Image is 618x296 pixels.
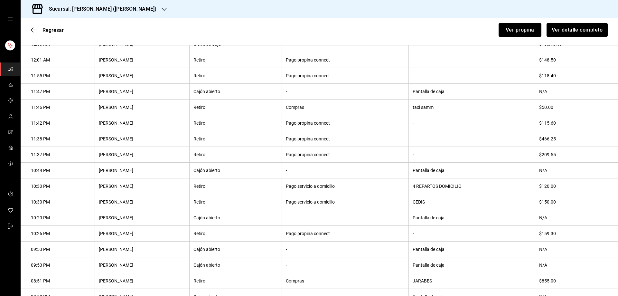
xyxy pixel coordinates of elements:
th: Retiro [189,226,282,242]
th: [PERSON_NAME] [95,68,189,84]
th: N/A [535,242,618,257]
th: [PERSON_NAME] [95,178,189,194]
th: $50.00 [535,100,618,115]
th: Cajón abierto [189,257,282,273]
th: Pago servicio a domicilio [282,194,408,210]
th: [PERSON_NAME] [95,52,189,68]
th: 09:53 PM [21,242,95,257]
th: $150.00 [535,194,618,210]
th: 11:47 PM [21,84,95,100]
th: [PERSON_NAME] [95,147,189,163]
button: Ver detalle completo [547,23,608,37]
th: - [282,163,408,178]
th: $118.40 [535,68,618,84]
th: Pago propina connect [282,131,408,147]
button: open drawer [8,17,13,22]
th: [PERSON_NAME] [95,273,189,289]
th: [PERSON_NAME] [95,242,189,257]
th: 09:53 PM [21,257,95,273]
th: [PERSON_NAME] [95,226,189,242]
th: Pago propina connect [282,68,408,84]
th: Pago propina connect [282,226,408,242]
th: Pago propina connect [282,115,408,131]
th: Retiro [189,68,282,84]
th: - [282,210,408,226]
th: - [408,226,535,242]
th: 11:42 PM [21,115,95,131]
th: Pantalla de caja [408,210,535,226]
th: $120.00 [535,178,618,194]
th: 08:51 PM [21,273,95,289]
th: taxi samm [408,100,535,115]
th: [PERSON_NAME] [95,210,189,226]
th: [PERSON_NAME] [95,163,189,178]
th: CEDIS [408,194,535,210]
th: Retiro [189,194,282,210]
th: Pantalla de caja [408,84,535,100]
th: Pantalla de caja [408,257,535,273]
th: N/A [535,257,618,273]
th: Cajón abierto [189,210,282,226]
th: 10:29 PM [21,210,95,226]
th: N/A [535,210,618,226]
button: Regresar [31,27,64,33]
th: - [408,52,535,68]
th: 10:44 PM [21,163,95,178]
h3: Sucursal: [PERSON_NAME] ([PERSON_NAME]) [44,5,156,13]
th: 10:30 PM [21,194,95,210]
th: [PERSON_NAME] [95,194,189,210]
button: Ver propina [499,23,541,37]
th: - [408,147,535,163]
th: 12:01 AM [21,52,95,68]
th: Retiro [189,131,282,147]
span: Regresar [42,27,64,33]
th: - [282,242,408,257]
th: Retiro [189,115,282,131]
th: 10:26 PM [21,226,95,242]
th: $159.30 [535,226,618,242]
th: JARABES [408,273,535,289]
th: $855.00 [535,273,618,289]
th: - [408,115,535,131]
th: Retiro [189,52,282,68]
th: Pantalla de caja [408,242,535,257]
th: - [282,84,408,100]
th: [PERSON_NAME] [95,84,189,100]
th: $209.55 [535,147,618,163]
th: $115.60 [535,115,618,131]
th: [PERSON_NAME] [95,257,189,273]
th: - [408,131,535,147]
th: Cajón abierto [189,242,282,257]
th: N/A [535,84,618,100]
th: 11:38 PM [21,131,95,147]
th: Compras [282,100,408,115]
th: [PERSON_NAME] [95,131,189,147]
th: Pago propina connect [282,147,408,163]
th: Retiro [189,273,282,289]
th: 11:46 PM [21,100,95,115]
th: N/A [535,163,618,178]
th: 4 REPARTOS DOMICILIO [408,178,535,194]
th: 10:30 PM [21,178,95,194]
th: Pantalla de caja [408,163,535,178]
th: [PERSON_NAME] [95,100,189,115]
th: Retiro [189,147,282,163]
th: - [282,257,408,273]
th: Pago propina connect [282,52,408,68]
th: - [408,68,535,84]
th: Pago servicio a domicilio [282,178,408,194]
th: Compras [282,273,408,289]
th: [PERSON_NAME] [95,115,189,131]
th: Cajón abierto [189,84,282,100]
th: Cajón abierto [189,163,282,178]
th: $148.50 [535,52,618,68]
th: $466.25 [535,131,618,147]
th: Retiro [189,100,282,115]
th: Retiro [189,178,282,194]
th: 11:37 PM [21,147,95,163]
th: 11:55 PM [21,68,95,84]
